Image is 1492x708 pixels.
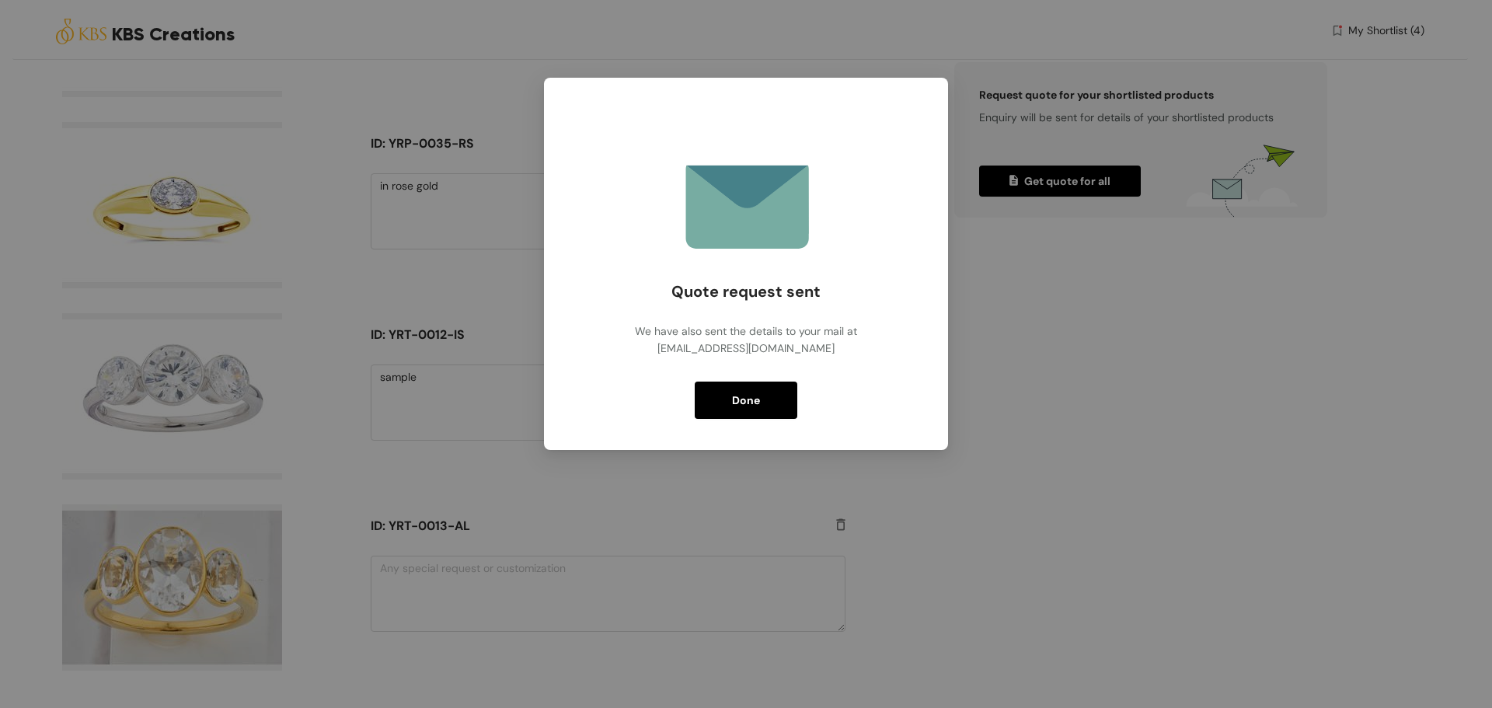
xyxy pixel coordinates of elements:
div: animation [661,109,831,280]
button: Done [695,382,797,419]
div: Quote request sent [575,280,917,323]
div: [EMAIL_ADDRESS][DOMAIN_NAME] [575,340,917,357]
div: We have also sent the details to your mail at [575,323,917,340]
span: Done [732,392,760,409]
